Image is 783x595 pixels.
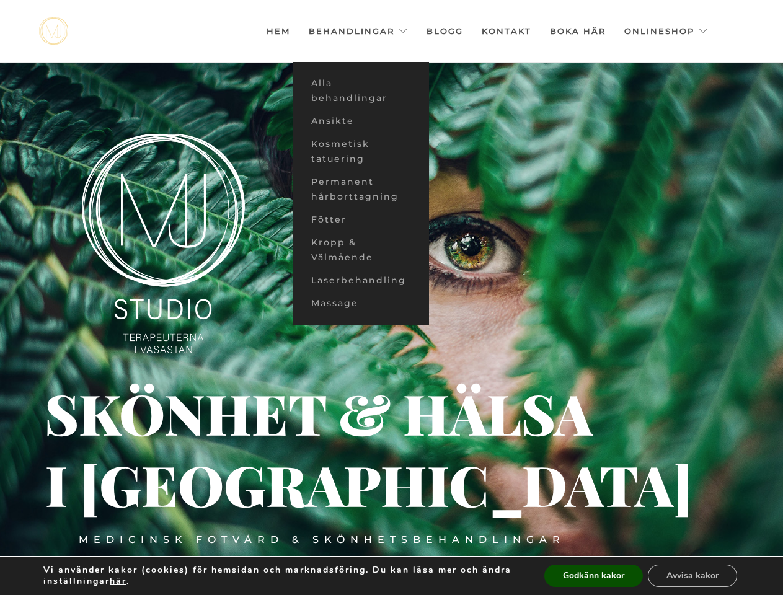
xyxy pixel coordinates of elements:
button: här [110,576,126,587]
a: Kosmetisk tatuering [293,133,429,170]
a: Permanent hårborttagning [293,170,429,208]
a: Fötter [293,208,429,231]
a: Kropp & Välmående [293,231,429,269]
a: Alla behandlingar [293,72,429,110]
a: Massage [293,292,429,315]
button: Avvisa kakor [648,565,737,587]
a: Ansikte [293,110,429,133]
button: Godkänn kakor [544,565,643,587]
div: Medicinsk fotvård & skönhetsbehandlingar [79,533,565,547]
a: mjstudio mjstudio mjstudio [39,17,68,45]
p: Vi använder kakor (cookies) för hemsidan och marknadsföring. Du kan läsa mer och ändra inställnin... [43,565,518,587]
div: Skönhet & hälsa [45,406,488,420]
img: mjstudio [39,17,68,45]
a: Laserbehandling [293,269,429,292]
div: i [GEOGRAPHIC_DATA] [45,477,250,495]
